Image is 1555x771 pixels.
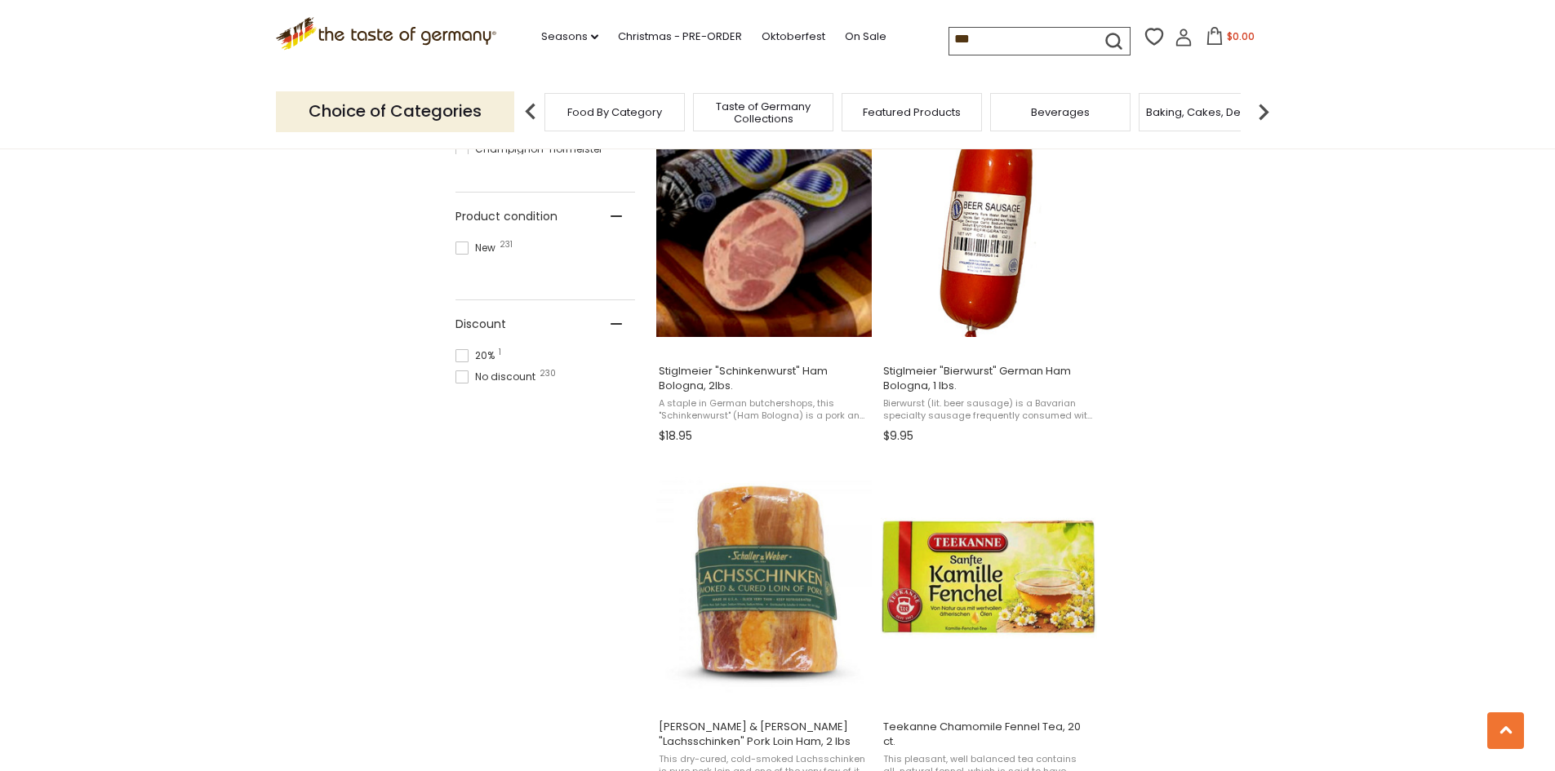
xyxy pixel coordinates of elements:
span: 230 [540,370,556,378]
p: Choice of Categories [276,91,514,131]
a: Featured Products [863,106,961,118]
span: New [455,241,500,255]
a: Stiglmeier [656,107,873,450]
span: No discount [455,370,540,384]
span: [PERSON_NAME] & [PERSON_NAME] "Lachsschinken" Pork Loin Ham, 2 lbs [659,720,870,749]
span: Bierwurst (lit. beer sausage) is a Bavarian specialty sausage frequently consumed with beer. It i... [883,397,1095,423]
a: On Sale [845,28,886,46]
img: next arrow [1247,95,1280,128]
button: $0.00 [1196,27,1265,51]
span: Stiglmeier "Schinkenwurst" Ham Bologna, 2lbs. [659,364,870,393]
img: Teekanne Chamomile Fennel Tea [881,477,1097,693]
span: Stiglmeier "Bierwurst" German Ham Bologna, 1 lbs. [883,364,1095,393]
a: Christmas - PRE-ORDER [618,28,742,46]
span: Product condition [455,208,558,225]
img: Stiglmeier "Schinkenwurst" Ham Bologna, 2lbs. [656,121,873,337]
span: 20% [455,348,500,363]
span: Champignon-Hofmeister [455,142,607,157]
span: $0.00 [1227,29,1255,43]
span: Teekanne Chamomile Fennel Tea, 20 ct. [883,720,1095,749]
span: 1 [499,348,501,357]
img: previous arrow [514,95,547,128]
a: Food By Category [567,106,662,118]
a: Taste of Germany Collections [698,100,829,125]
span: 231 [500,241,513,249]
a: Beverages [1031,106,1090,118]
span: Discount [455,316,506,333]
a: Seasons [541,28,598,46]
span: $9.95 [883,428,913,445]
a: Stiglmeier [881,107,1097,450]
span: 10 [606,142,615,150]
a: Oktoberfest [762,28,825,46]
span: A staple in German butchershops, this "Schinkenwurst" (Ham Bologna) is a pork and veal cold cut m... [659,397,870,423]
a: Baking, Cakes, Desserts [1146,106,1273,118]
span: $18.95 [659,428,692,445]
